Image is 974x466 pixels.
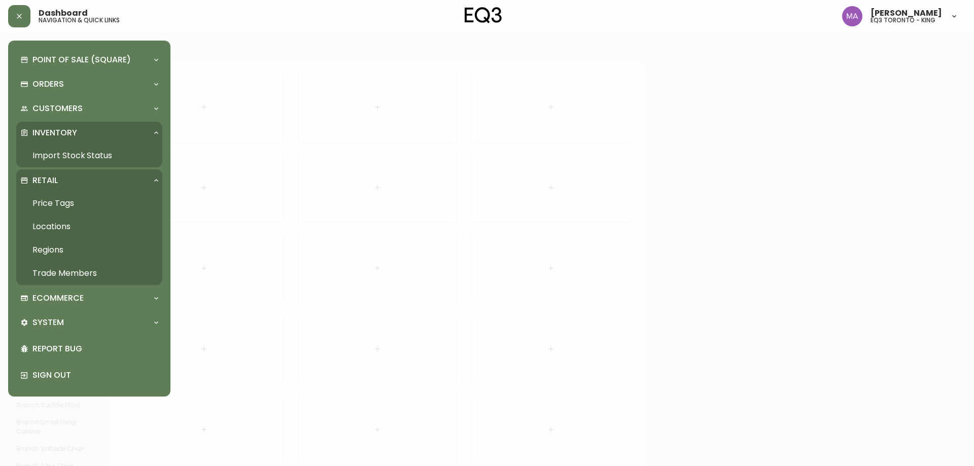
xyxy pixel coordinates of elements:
[32,175,58,186] p: Retail
[16,238,162,262] a: Regions
[16,362,162,388] div: Sign Out
[16,336,162,362] div: Report Bug
[32,54,131,65] p: Point of Sale (Square)
[32,103,83,114] p: Customers
[871,9,942,17] span: [PERSON_NAME]
[39,17,120,23] h5: navigation & quick links
[465,7,502,23] img: logo
[16,73,162,95] div: Orders
[16,287,162,309] div: Ecommerce
[32,79,64,90] p: Orders
[16,169,162,192] div: Retail
[16,122,162,144] div: Inventory
[16,192,162,215] a: Price Tags
[16,97,162,120] div: Customers
[16,262,162,285] a: Trade Members
[871,17,935,23] h5: eq3 toronto - king
[16,311,162,334] div: System
[16,49,162,71] div: Point of Sale (Square)
[39,9,88,17] span: Dashboard
[32,370,158,381] p: Sign Out
[16,144,162,167] a: Import Stock Status
[32,293,84,304] p: Ecommerce
[16,215,162,238] a: Locations
[32,127,77,138] p: Inventory
[32,317,64,328] p: System
[842,6,862,26] img: 4f0989f25cbf85e7eb2537583095d61e
[32,343,158,354] p: Report Bug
